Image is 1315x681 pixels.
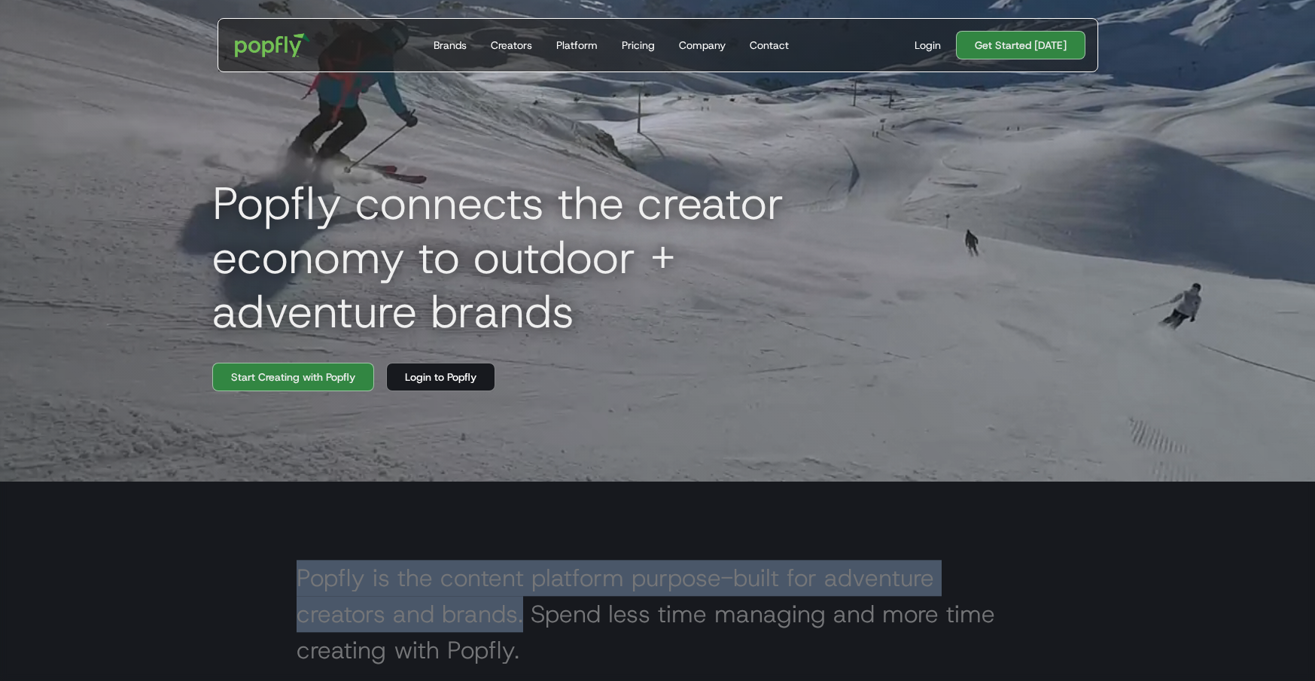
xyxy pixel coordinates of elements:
[485,19,538,71] a: Creators
[386,363,495,391] a: Login to Popfly
[297,560,1019,668] h2: Popfly is the content platform purpose-built for adventure creators and brands. Spend less time m...
[956,31,1085,59] a: Get Started [DATE]
[673,19,732,71] a: Company
[434,38,467,53] div: Brands
[224,23,321,68] a: home
[616,19,661,71] a: Pricing
[622,38,655,53] div: Pricing
[491,38,532,53] div: Creators
[428,19,473,71] a: Brands
[750,38,789,53] div: Contact
[556,38,598,53] div: Platform
[915,38,941,53] div: Login
[679,38,726,53] div: Company
[550,19,604,71] a: Platform
[744,19,795,71] a: Contact
[200,176,878,339] h1: Popfly connects the creator economy to outdoor + adventure brands
[212,363,374,391] a: Start Creating with Popfly
[909,38,947,53] a: Login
